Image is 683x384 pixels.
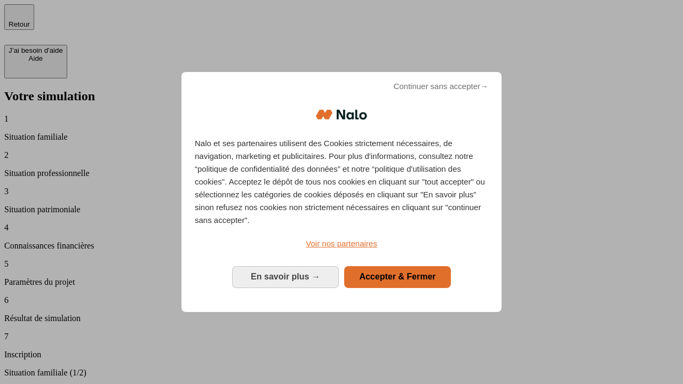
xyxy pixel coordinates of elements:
[232,266,339,287] button: En savoir plus: Configurer vos consentements
[359,272,435,281] span: Accepter & Fermer
[195,237,488,250] a: Voir nos partenaires
[344,266,451,287] button: Accepter & Fermer: Accepter notre traitement des données et fermer
[306,239,377,248] span: Voir nos partenaires
[393,80,488,93] span: Continuer sans accepter→
[195,137,488,227] p: Nalo et ses partenaires utilisent des Cookies strictement nécessaires, de navigation, marketing e...
[181,72,502,311] div: Bienvenue chez Nalo Gestion du consentement
[251,272,320,281] span: En savoir plus →
[316,99,367,131] img: Logo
